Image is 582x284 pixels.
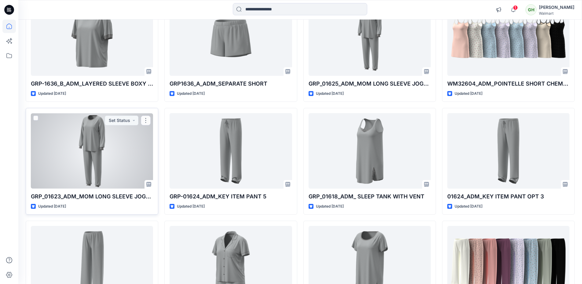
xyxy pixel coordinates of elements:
p: GRP1636_A_ADM_SEPARATE SHORT [170,79,292,88]
a: GRP_01625_ADM_MOM LONG SLEEVE JOGGER [309,0,431,76]
p: Updated [DATE] [455,90,482,97]
a: GRP1636_A_ADM_SEPARATE SHORT [170,0,292,76]
a: GRP-1636_B_ADM_LAYERED SLEEVE BOXY TEE [31,0,153,76]
div: [PERSON_NAME] [539,4,574,11]
p: GRP_01625_ADM_MOM LONG SLEEVE JOGGER [309,79,431,88]
p: WM32604_ADM_POINTELLE SHORT CHEMISE_COLORWAY [447,79,569,88]
a: WM32604_ADM_POINTELLE SHORT CHEMISE_COLORWAY [447,0,569,76]
p: Updated [DATE] [316,203,344,210]
span: 1 [513,5,518,10]
p: Updated [DATE] [38,203,66,210]
p: Updated [DATE] [455,203,482,210]
p: GRP_01618_ADM_ SLEEP TANK WITH VENT [309,192,431,201]
p: GRP-1636_B_ADM_LAYERED SLEEVE BOXY TEE [31,79,153,88]
p: Updated [DATE] [38,90,66,97]
div: Walmart [539,11,574,16]
p: Updated [DATE] [177,203,205,210]
p: 01624_ADM_KEY ITEM PANT OPT 3 [447,192,569,201]
p: GRP-01624_ADM_KEY ITEM PANT 5 [170,192,292,201]
p: GRP_01623_ADM_MOM LONG SLEEVE JOGGER [31,192,153,201]
a: GRP_01618_ADM_ SLEEP TANK WITH VENT [309,113,431,189]
a: GRP_01623_ADM_MOM LONG SLEEVE JOGGER [31,113,153,189]
a: GRP-01624_ADM_KEY ITEM PANT 5 [170,113,292,189]
p: Updated [DATE] [316,90,344,97]
a: 01624_ADM_KEY ITEM PANT OPT 3 [447,113,569,189]
p: Updated [DATE] [177,90,205,97]
div: GH [525,4,536,15]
